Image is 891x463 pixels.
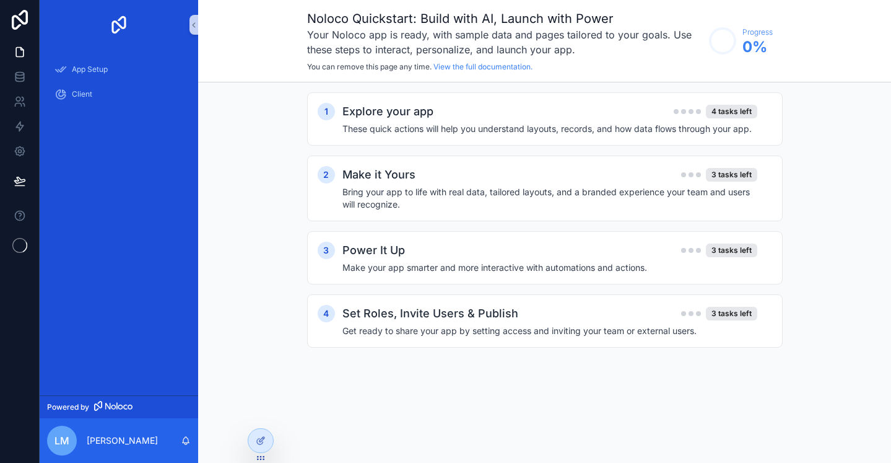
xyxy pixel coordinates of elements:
[342,103,433,120] h2: Explore your app
[318,242,335,259] div: 3
[342,325,757,337] h4: Get ready to share your app by setting access and inviting your team or external users.
[47,83,191,105] a: Client
[109,15,129,35] img: App logo
[342,186,757,211] h4: Bring your app to life with real data, tailored layouts, and a branded experience your team and u...
[706,105,757,118] div: 4 tasks left
[706,307,757,320] div: 3 tasks left
[307,10,703,27] h1: Noloco Quickstart: Build with AI, Launch with Power
[40,395,198,418] a: Powered by
[307,62,432,71] span: You can remove this page any time.
[706,168,757,182] div: 3 tasks left
[706,244,757,257] div: 3 tasks left
[54,433,69,448] span: LM
[40,50,198,121] div: scrollable content
[742,27,773,37] span: Progress
[342,305,518,322] h2: Set Roles, Invite Users & Publish
[72,89,92,99] span: Client
[87,434,158,447] p: [PERSON_NAME]
[318,305,335,322] div: 4
[342,242,405,259] h2: Power It Up
[342,262,757,274] h4: Make your app smarter and more interactive with automations and actions.
[47,402,89,412] span: Powered by
[742,37,773,57] span: 0 %
[318,103,335,120] div: 1
[47,58,191,81] a: App Setup
[198,82,891,382] div: scrollable content
[433,62,532,71] a: View the full documentation.
[307,27,703,57] h3: Your Noloco app is ready, with sample data and pages tailored to your goals. Use these steps to i...
[342,123,757,135] h4: These quick actions will help you understand layouts, records, and how data flows through your app.
[72,64,108,74] span: App Setup
[342,166,415,183] h2: Make it Yours
[318,166,335,183] div: 2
